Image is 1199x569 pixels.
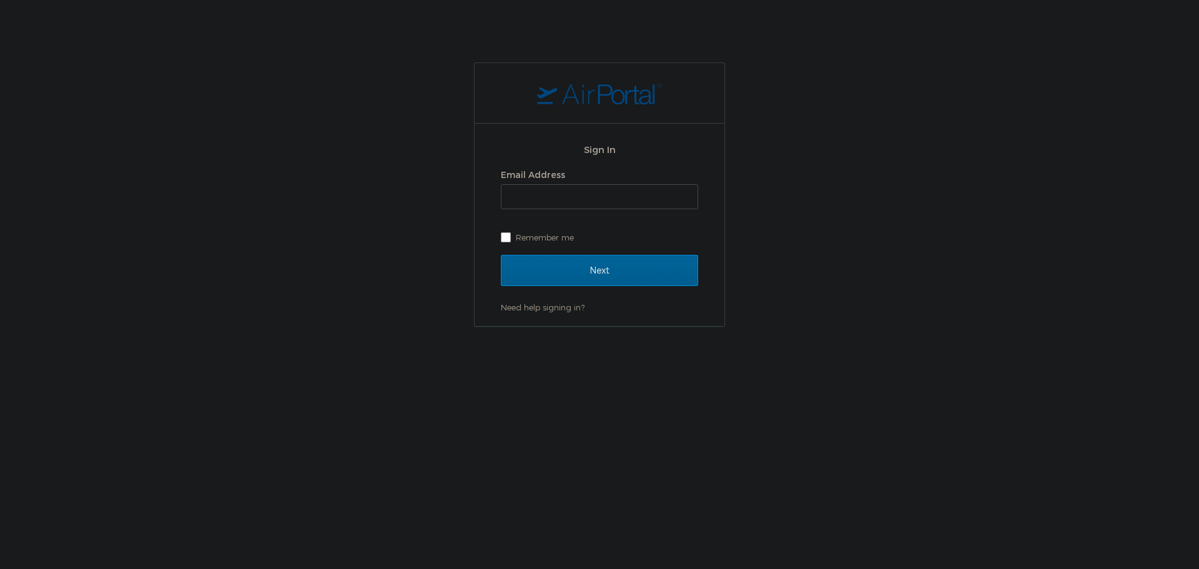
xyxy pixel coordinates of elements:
label: Email Address [501,169,565,180]
a: Need help signing in? [501,302,585,312]
label: Remember me [501,228,698,247]
img: logo [537,82,662,104]
h2: Sign In [501,142,698,157]
input: Next [501,255,698,286]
